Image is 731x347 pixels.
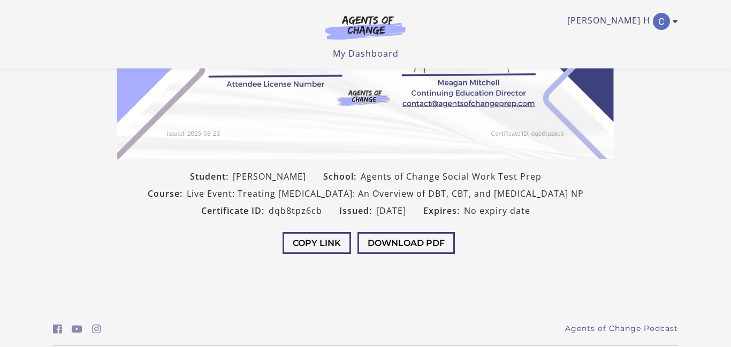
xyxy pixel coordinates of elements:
span: Certificate ID: [201,204,269,217]
img: Agents of Change Logo [314,15,417,40]
i: https://www.instagram.com/agentsofchangeprep/ (Open in a new window) [92,324,101,334]
button: Copy Link [283,232,351,254]
a: Toggle menu [567,13,673,30]
button: Download PDF [357,232,455,254]
span: [PERSON_NAME] [233,170,306,183]
span: Expires: [423,204,464,217]
span: Live Event: Treating [MEDICAL_DATA]: An Overview of DBT, CBT, and [MEDICAL_DATA] NP [187,187,584,200]
span: Course: [148,187,187,200]
span: dqb8tpz6cb [269,204,322,217]
span: Student: [190,170,233,183]
span: School: [323,170,361,183]
span: Agents of Change Social Work Test Prep [361,170,542,183]
a: https://www.instagram.com/agentsofchangeprep/ (Open in a new window) [92,321,101,337]
span: No expiry date [464,204,530,217]
span: [DATE] [376,204,406,217]
a: Agents of Change Podcast [565,323,678,334]
a: https://www.facebook.com/groups/aswbtestprep (Open in a new window) [53,321,62,337]
span: Issued: [339,204,376,217]
i: https://www.facebook.com/groups/aswbtestprep (Open in a new window) [53,324,62,334]
a: https://www.youtube.com/c/AgentsofChangeTestPrepbyMeaganMitchell (Open in a new window) [72,321,82,337]
a: My Dashboard [333,48,399,59]
i: https://www.youtube.com/c/AgentsofChangeTestPrepbyMeaganMitchell (Open in a new window) [72,324,82,334]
